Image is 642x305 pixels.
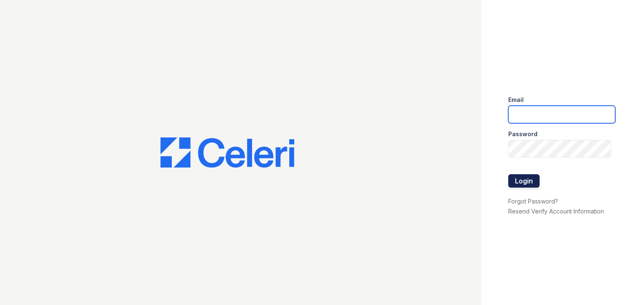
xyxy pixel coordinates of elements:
[508,96,524,104] label: Email
[508,208,604,215] a: Resend Verify Account Information
[160,137,294,168] img: CE_Logo_Blue-a8612792a0a2168367f1c8372b55b34899dd931a85d93a1a3d3e32e68fde9ad4.png
[508,174,540,188] button: Login
[508,198,558,205] a: Forgot Password?
[508,130,538,138] label: Password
